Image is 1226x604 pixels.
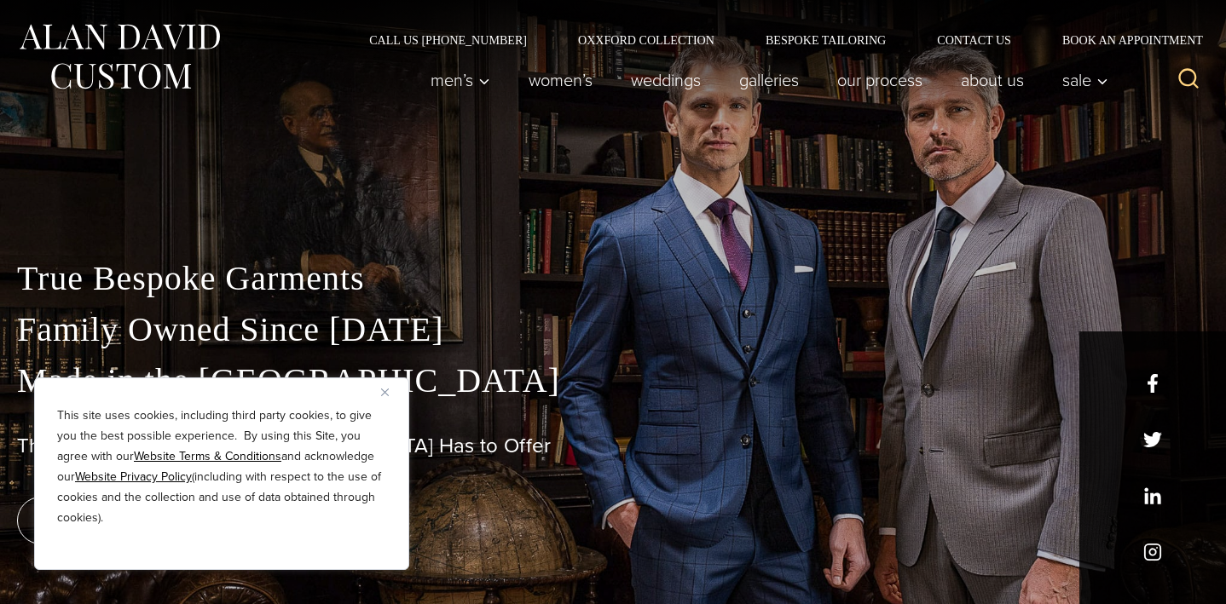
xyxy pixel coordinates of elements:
[1037,34,1209,46] a: Book an Appointment
[431,72,490,89] span: Men’s
[381,388,389,396] img: Close
[720,63,818,97] a: Galleries
[17,19,222,95] img: Alan David Custom
[17,497,256,544] a: book an appointment
[1168,60,1209,101] button: View Search Form
[911,34,1037,46] a: Contact Us
[344,34,1209,46] nav: Secondary Navigation
[412,63,1118,97] nav: Primary Navigation
[740,34,911,46] a: Bespoke Tailoring
[552,34,740,46] a: Oxxford Collection
[57,406,386,528] p: This site uses cookies, including third party cookies, to give you the best possible experience. ...
[510,63,612,97] a: Women’s
[818,63,942,97] a: Our Process
[17,434,1209,458] h1: The Best Custom Suits [GEOGRAPHIC_DATA] Has to Offer
[75,468,192,486] a: Website Privacy Policy
[344,34,552,46] a: Call Us [PHONE_NUMBER]
[17,253,1209,406] p: True Bespoke Garments Family Owned Since [DATE] Made in the [GEOGRAPHIC_DATA]
[1062,72,1108,89] span: Sale
[381,382,402,402] button: Close
[942,63,1044,97] a: About Us
[134,447,281,465] a: Website Terms & Conditions
[612,63,720,97] a: weddings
